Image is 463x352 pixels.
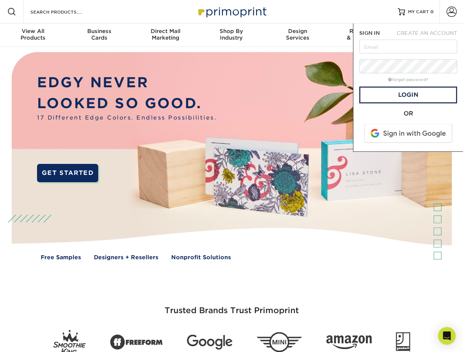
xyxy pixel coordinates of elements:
a: BusinessCards [66,23,132,47]
span: MY CART [408,9,429,15]
span: Shop By [198,28,264,34]
a: DesignServices [265,23,331,47]
span: Business [66,28,132,34]
a: forgot password? [388,77,428,82]
p: EDGY NEVER [37,72,217,93]
iframe: Google Customer Reviews [2,330,62,349]
p: LOOKED SO GOOD. [37,93,217,114]
div: Marketing [132,28,198,41]
a: Login [359,87,457,103]
span: 0 [430,9,434,14]
a: Shop ByIndustry [198,23,264,47]
div: Industry [198,28,264,41]
img: Primoprint [195,4,268,19]
span: Resources [331,28,397,34]
span: Design [265,28,331,34]
img: Amazon [326,335,372,349]
div: OR [359,109,457,118]
div: Services [265,28,331,41]
a: Free Samples [41,253,81,262]
input: Email [359,40,457,54]
div: Cards [66,28,132,41]
div: & Templates [331,28,397,41]
a: Direct MailMarketing [132,23,198,47]
img: Goodwill [396,332,410,352]
input: SEARCH PRODUCTS..... [30,7,101,16]
h3: Trusted Brands Trust Primoprint [17,288,446,324]
a: Nonprofit Solutions [171,253,231,262]
a: GET STARTED [37,164,98,182]
a: Resources& Templates [331,23,397,47]
span: Direct Mail [132,28,198,34]
a: Designers + Resellers [94,253,158,262]
span: SIGN IN [359,30,380,36]
span: 17 Different Edge Colors. Endless Possibilities. [37,114,217,122]
img: Google [187,335,232,350]
span: CREATE AN ACCOUNT [397,30,457,36]
div: Open Intercom Messenger [438,327,456,345]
